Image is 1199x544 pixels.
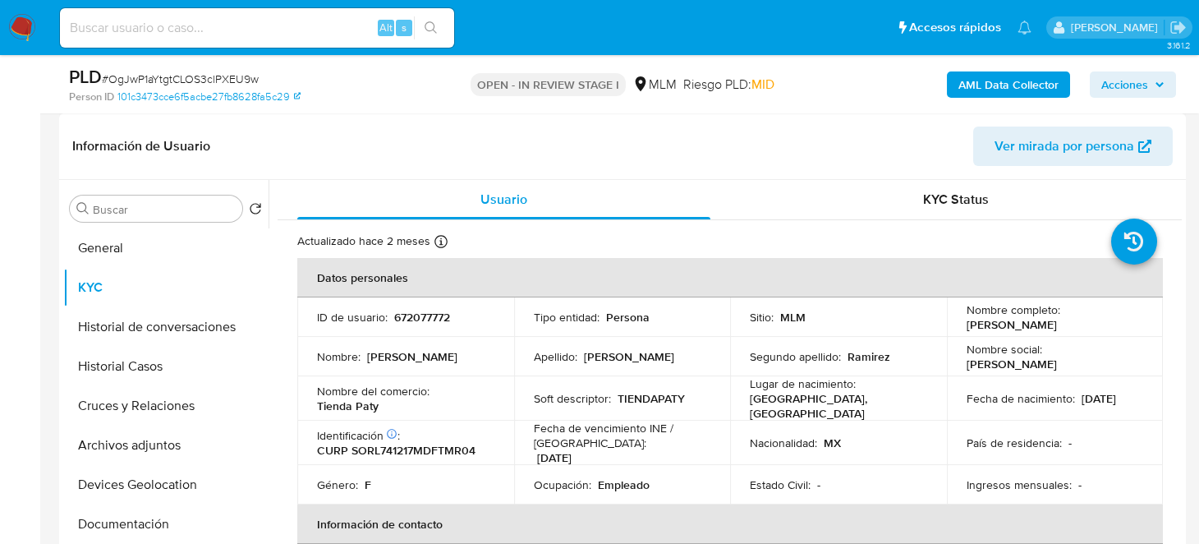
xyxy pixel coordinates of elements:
button: Cruces y Relaciones [63,386,269,426]
p: OPEN - IN REVIEW STAGE I [471,73,626,96]
p: [PERSON_NAME] [584,349,674,364]
p: Nacionalidad : [750,436,817,450]
th: Información de contacto [297,505,1163,544]
p: - [817,477,820,492]
p: ID de usuario : [317,310,388,325]
span: Accesos rápidos [909,19,1001,36]
p: Tipo entidad : [534,310,599,325]
span: Usuario [480,190,527,209]
button: Historial Casos [63,347,269,386]
p: País de residencia : [967,436,1062,450]
p: Tienda Paty [317,399,379,413]
p: Lugar de nacimiento : [750,376,856,391]
a: Notificaciones [1018,21,1031,35]
p: Segundo apellido : [750,349,841,364]
p: [PERSON_NAME] [367,349,457,364]
span: Riesgo PLD: [683,76,774,94]
button: Documentación [63,505,269,544]
p: Nombre social : [967,342,1042,357]
span: MID [751,75,774,94]
a: 101c3473cce6f5acbe27fb8628fa5c29 [117,90,301,104]
p: Fecha de vencimiento INE / [GEOGRAPHIC_DATA] : [534,421,711,450]
span: # OgJwP1aYtgtCLOS3clPXEU9w [102,71,259,87]
p: Identificación : [317,428,400,443]
p: Soft descriptor : [534,391,611,406]
button: Buscar [76,202,90,215]
p: TIENDAPATY [618,391,685,406]
h1: Información de Usuario [72,138,210,154]
span: Alt [379,20,393,35]
p: Nombre completo : [967,302,1060,317]
p: - [1068,436,1072,450]
p: Apellido : [534,349,577,364]
p: F [365,477,371,492]
p: Nombre del comercio : [317,384,430,399]
th: Datos personales [297,258,1163,297]
button: Devices Geolocation [63,465,269,505]
button: Volver al orden por defecto [249,202,262,220]
p: brenda.morenoreyes@mercadolibre.com.mx [1071,20,1164,35]
p: [DATE] [1082,391,1116,406]
button: AML Data Collector [947,71,1070,98]
p: Sitio : [750,310,774,325]
button: search-icon [414,16,448,39]
button: Acciones [1090,71,1176,98]
p: Ocupación : [534,477,591,492]
span: s [402,20,407,35]
p: 672077772 [394,310,450,325]
p: - [1078,477,1082,492]
a: Salir [1169,19,1187,36]
span: Acciones [1101,71,1148,98]
p: Estado Civil : [750,477,811,492]
button: General [63,228,269,268]
button: Archivos adjuntos [63,426,269,465]
button: Ver mirada por persona [973,127,1173,166]
p: [PERSON_NAME] [967,317,1057,332]
p: Ingresos mensuales : [967,477,1072,492]
b: Person ID [69,90,114,104]
p: [DATE] [537,450,572,465]
div: MLM [632,76,677,94]
span: 3.161.2 [1167,39,1191,52]
p: [PERSON_NAME] [967,357,1057,371]
button: KYC [63,268,269,307]
p: Género : [317,477,358,492]
input: Buscar [93,202,236,217]
input: Buscar usuario o caso... [60,17,454,39]
button: Historial de conversaciones [63,307,269,347]
p: [GEOGRAPHIC_DATA], [GEOGRAPHIC_DATA] [750,391,921,421]
p: CURP SORL741217MDFTMR04 [317,443,475,458]
p: MLM [780,310,806,325]
p: Ramirez [848,349,890,364]
p: Nombre : [317,349,361,364]
p: Empleado [598,477,650,492]
p: Actualizado hace 2 meses [297,233,430,249]
b: PLD [69,63,102,90]
span: KYC Status [923,190,989,209]
b: AML Data Collector [958,71,1059,98]
p: MX [824,436,841,450]
p: Persona [606,310,650,325]
p: Fecha de nacimiento : [967,391,1075,406]
span: Ver mirada por persona [995,127,1134,166]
